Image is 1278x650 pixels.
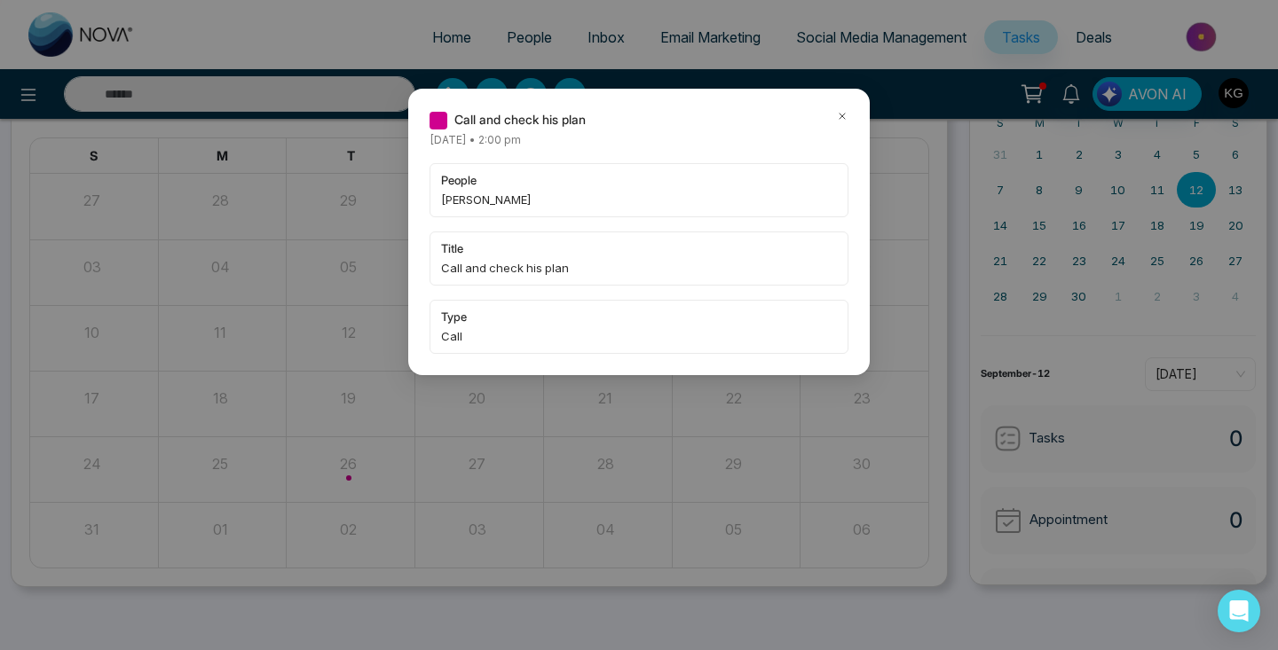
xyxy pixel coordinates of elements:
[454,110,586,129] span: Call and check his plan
[441,239,837,257] span: title
[441,259,837,277] span: Call and check his plan
[441,171,837,189] span: people
[441,327,837,345] span: Call
[441,308,837,325] span: type
[1218,590,1260,632] div: Open Intercom Messenger
[441,191,837,208] span: [PERSON_NAME]
[430,133,521,146] span: [DATE] • 2:00 pm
